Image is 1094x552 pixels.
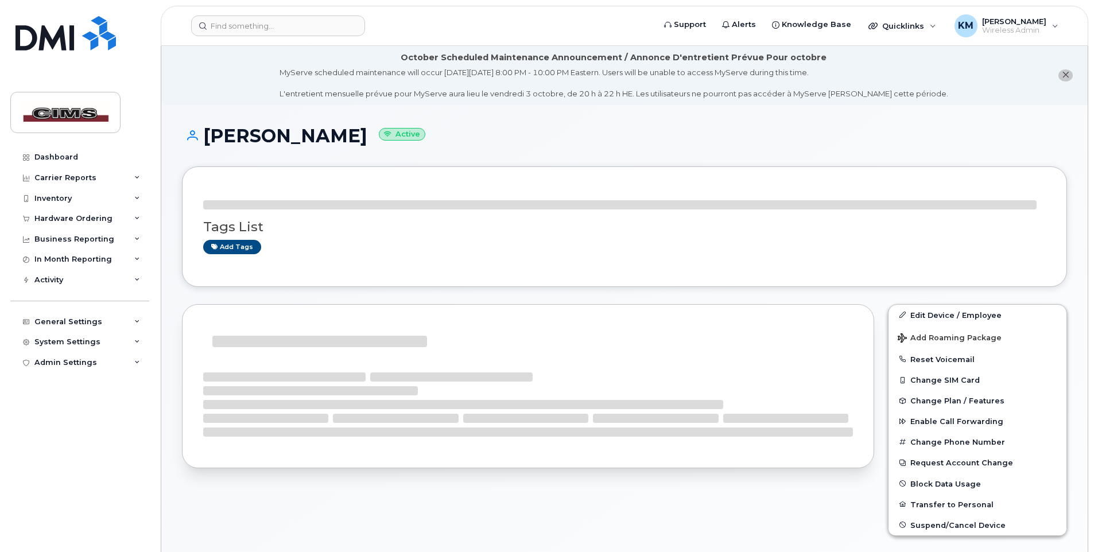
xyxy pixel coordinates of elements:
[889,411,1066,432] button: Enable Call Forwarding
[889,305,1066,325] a: Edit Device / Employee
[1058,69,1073,81] button: close notification
[889,390,1066,411] button: Change Plan / Features
[889,473,1066,494] button: Block Data Usage
[889,370,1066,390] button: Change SIM Card
[889,452,1066,473] button: Request Account Change
[889,515,1066,535] button: Suspend/Cancel Device
[889,432,1066,452] button: Change Phone Number
[182,126,1067,146] h1: [PERSON_NAME]
[401,52,827,64] div: October Scheduled Maintenance Announcement / Annonce D'entretient Prévue Pour octobre
[910,396,1004,405] span: Change Plan / Features
[203,220,1046,234] h3: Tags List
[280,67,948,99] div: MyServe scheduled maintenance will occur [DATE][DATE] 8:00 PM - 10:00 PM Eastern. Users will be u...
[910,520,1006,529] span: Suspend/Cancel Device
[203,240,261,254] a: Add tags
[889,325,1066,349] button: Add Roaming Package
[910,417,1003,426] span: Enable Call Forwarding
[889,349,1066,370] button: Reset Voicemail
[898,333,1002,344] span: Add Roaming Package
[889,494,1066,515] button: Transfer to Personal
[379,128,425,141] small: Active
